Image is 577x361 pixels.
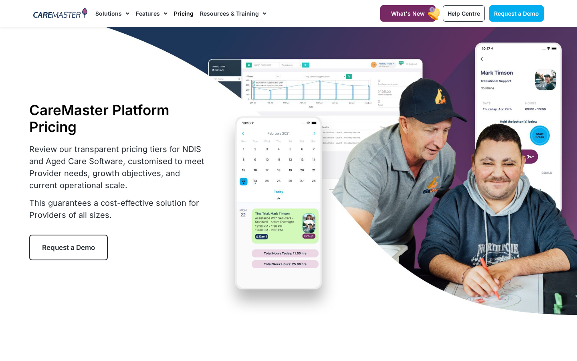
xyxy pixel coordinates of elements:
span: Request a Demo [42,243,95,251]
p: This guarantees a cost-effective solution for Providers of all sizes. [29,197,210,221]
span: Help Centre [448,10,480,17]
a: Request a Demo [29,235,108,260]
img: CareMaster Logo [33,8,87,20]
span: Request a Demo [494,10,539,17]
p: Review our transparent pricing tiers for NDIS and Aged Care Software, customised to meet Provider... [29,143,210,191]
span: What's New [391,10,425,17]
a: Request a Demo [489,5,544,22]
a: What's New [380,5,436,22]
h1: CareMaster Platform Pricing [29,101,210,135]
a: Help Centre [443,5,485,22]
